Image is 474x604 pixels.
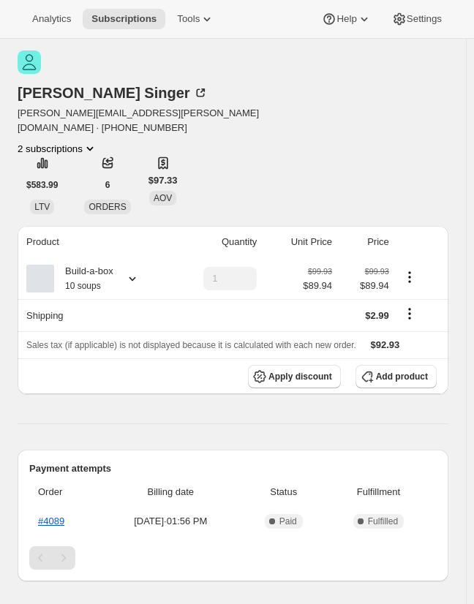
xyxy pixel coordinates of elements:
[18,173,67,197] button: $583.99
[38,516,64,526] a: #4089
[103,514,238,529] span: [DATE] · 01:56 PM
[336,13,356,25] span: Help
[26,340,356,350] span: Sales tax (if applicable) is not displayed because it is calculated with each new order.
[341,279,389,293] span: $89.94
[355,365,437,388] button: Add product
[18,226,168,258] th: Product
[65,281,101,291] small: 10 soups
[168,9,223,29] button: Tools
[96,173,119,197] button: 6
[89,202,126,212] span: ORDERS
[329,485,428,499] span: Fulfillment
[91,13,157,25] span: Subscriptions
[261,226,336,258] th: Unit Price
[18,86,208,100] div: [PERSON_NAME] Singer
[29,546,437,570] nav: Pagination
[148,173,178,188] span: $97.33
[407,13,442,25] span: Settings
[383,9,451,29] button: Settings
[371,339,400,350] span: $92.93
[365,310,389,321] span: $2.99
[83,9,165,29] button: Subscriptions
[54,264,113,293] div: Build-a-box
[29,476,99,508] th: Order
[308,267,332,276] small: $99.93
[29,461,437,476] h2: Payment attempts
[303,279,332,293] span: $89.94
[248,365,341,388] button: Apply discount
[18,50,41,74] span: Marta Singer
[336,226,394,258] th: Price
[105,179,110,191] span: 6
[398,306,421,322] button: Shipping actions
[103,485,238,499] span: Billing date
[18,106,319,135] span: [PERSON_NAME][EMAIL_ADDRESS][PERSON_NAME][DOMAIN_NAME] · [PHONE_NUMBER]
[168,226,262,258] th: Quantity
[247,485,320,499] span: Status
[34,202,50,212] span: LTV
[313,9,380,29] button: Help
[177,13,200,25] span: Tools
[18,141,97,156] button: Product actions
[368,516,398,527] span: Fulfilled
[365,267,389,276] small: $99.93
[32,13,71,25] span: Analytics
[23,9,80,29] button: Analytics
[398,269,421,285] button: Product actions
[279,516,297,527] span: Paid
[18,299,168,331] th: Shipping
[26,179,58,191] span: $583.99
[268,371,332,382] span: Apply discount
[154,193,172,203] span: AOV
[376,371,428,382] span: Add product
